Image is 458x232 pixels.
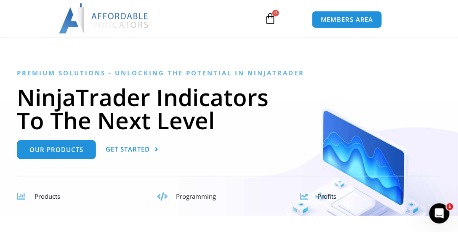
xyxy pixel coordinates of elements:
span: Products [35,192,60,200]
a: Our Products [17,140,96,159]
span: Our Products [29,147,83,153]
img: LogoAI | Affordable Indicators – NinjaTrader [59,3,149,34]
span: 0 [272,10,279,16]
h1: NinjaTrader Indicators To The Next Level [17,85,441,132]
span: 1 [447,203,453,210]
h6: Premium Solutions - Unlocking the Potential in NinjaTrader [17,69,441,77]
a: Get Started [106,140,159,159]
span: Get Started [106,146,150,152]
span: MEMBERS AREA [321,16,373,23]
span: Programming [176,192,216,200]
a: MEMBERS AREA [312,11,382,28]
span: Profits [317,192,336,200]
iframe: Intercom live chat [429,203,450,224]
a: 0 [252,6,289,31]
